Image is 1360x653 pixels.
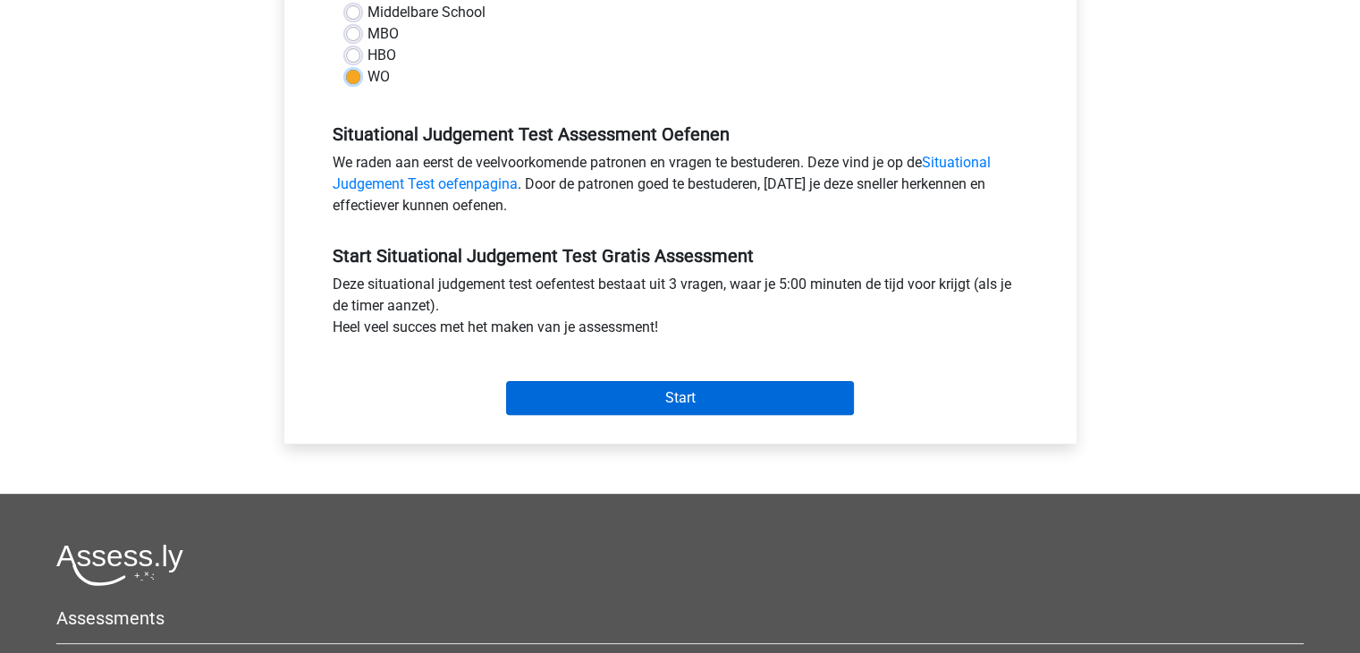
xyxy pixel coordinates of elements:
input: Start [506,381,854,415]
label: HBO [367,45,396,66]
img: Assessly logo [56,544,183,586]
label: MBO [367,23,399,45]
div: Deze situational judgement test oefentest bestaat uit 3 vragen, waar je 5:00 minuten de tijd voor... [319,274,1042,345]
h5: Situational Judgement Test Assessment Oefenen [333,123,1028,145]
h5: Start Situational Judgement Test Gratis Assessment [333,245,1028,267]
label: WO [367,66,390,88]
h5: Assessments [56,607,1304,629]
label: Middelbare School [367,2,486,23]
div: We raden aan eerst de veelvoorkomende patronen en vragen te bestuderen. Deze vind je op de . Door... [319,152,1042,224]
